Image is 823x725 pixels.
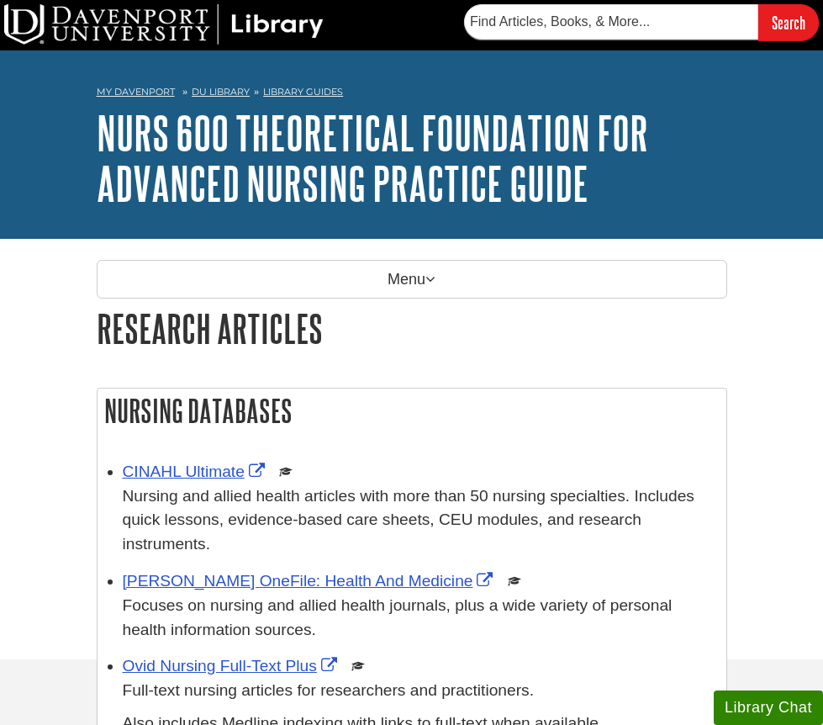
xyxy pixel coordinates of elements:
button: Library Chat [714,691,823,725]
img: Scholarly or Peer Reviewed [351,659,365,673]
input: Find Articles, Books, & More... [464,4,758,40]
h1: Research Articles [97,307,727,350]
input: Search [758,4,819,40]
a: Link opens in new window [123,463,269,480]
h2: Nursing Databases [98,389,726,433]
a: Link opens in new window [123,657,341,675]
img: DU Library [4,4,324,45]
a: Link opens in new window [123,572,498,590]
a: DU Library [192,86,250,98]
a: NURS 600 Theoretical Foundation for Advanced Nursing Practice Guide [97,107,648,209]
p: Focuses on nursing and allied health journals, plus a wide variety of personal health information... [123,594,718,643]
p: Menu [97,260,727,299]
p: Nursing and allied health articles with more than 50 nursing specialties. Includes quick lessons,... [123,484,718,557]
img: Scholarly or Peer Reviewed [279,465,293,479]
form: Searches DU Library's articles, books, and more [464,4,819,40]
a: Library Guides [263,86,343,98]
p: Full-text nursing articles for researchers and practitioners. [123,679,718,703]
nav: breadcrumb [97,81,727,108]
img: Scholarly or Peer Reviewed [508,574,521,588]
a: My Davenport [97,85,175,99]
